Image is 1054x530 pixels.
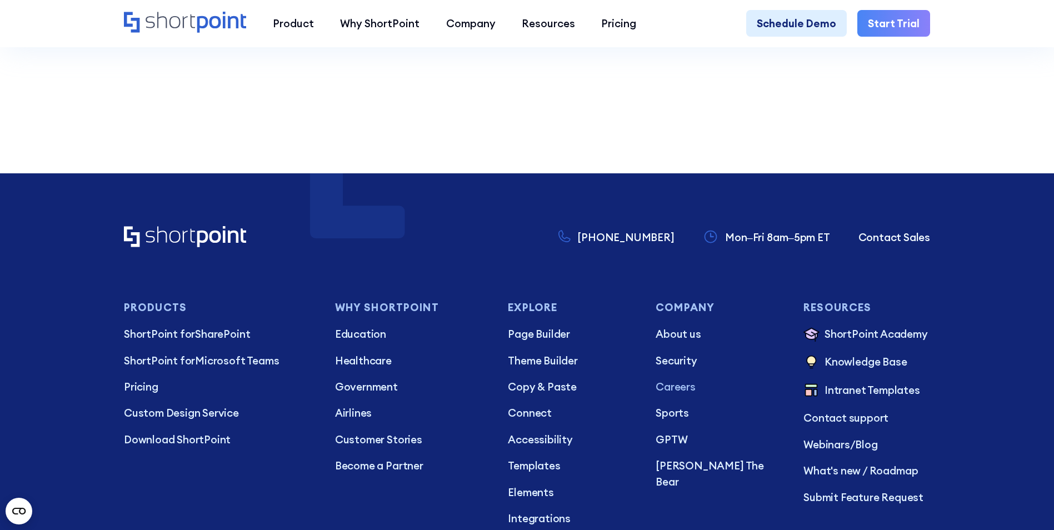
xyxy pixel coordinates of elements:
[6,498,32,524] button: Open CMP widget
[656,405,782,421] a: Sports
[803,326,930,343] a: ShortPoint Academy
[335,302,487,313] h3: Why Shortpoint
[725,229,830,245] p: Mon–Fri 8am–5pm ET
[508,326,635,342] a: Page Builder
[855,438,877,451] a: Blog
[522,16,575,31] div: Resources
[558,229,675,245] a: [PHONE_NUMBER]
[335,379,487,394] a: Government
[446,16,496,31] div: Company
[588,10,650,36] a: Pricing
[803,382,930,399] a: Intranet Templates
[335,326,487,342] a: Education
[335,432,487,447] a: Customer Stories
[259,10,327,36] a: Product
[998,477,1054,530] iframe: Chat Widget
[656,353,782,368] a: Security
[508,353,635,368] a: Theme Builder
[124,327,195,341] span: ShortPoint for
[508,484,635,500] a: Elements
[124,379,314,394] a: Pricing
[335,353,487,368] a: Healthcare
[508,432,635,447] a: Accessibility
[508,379,635,394] a: Copy & Paste
[124,405,314,421] a: Custom Design Service
[508,458,635,473] a: Templates
[825,382,920,399] p: Intranet Templates
[124,12,247,34] a: Home
[327,10,433,36] a: Why ShortPoint
[656,326,782,342] a: About us
[577,229,674,245] p: [PHONE_NUMBER]
[124,353,314,368] a: ShortPoint forMicrosoft Teams
[508,302,635,313] h3: Explore
[124,226,247,249] a: Home
[803,354,930,371] a: Knowledge Base
[656,458,782,489] a: [PERSON_NAME] The Bear
[803,438,850,451] a: Webinars
[746,10,847,36] a: Schedule Demo
[273,16,314,31] div: Product
[124,326,314,342] p: SharePoint
[124,432,314,447] a: Download ShortPoint
[656,432,782,447] a: GPTW
[803,302,930,313] h3: Resources
[803,410,930,426] a: Contact support
[335,458,487,473] a: Become a Partner
[124,353,314,368] p: Microsoft Teams
[508,405,635,421] a: Connect
[857,10,930,36] a: Start Trial
[858,229,931,245] a: Contact Sales
[124,302,314,313] h3: Products
[803,489,930,505] a: Submit Feature Request
[335,405,487,421] a: Airlines
[803,437,930,452] p: /
[124,354,195,367] span: ShortPoint for
[803,463,930,478] a: What's new / Roadmap
[433,10,508,36] a: Company
[656,379,782,394] a: Careers
[124,326,314,342] a: ShortPoint forSharePoint
[508,511,635,526] a: Integrations
[825,326,928,343] p: ShortPoint Academy
[656,302,782,313] h3: Company
[508,10,588,36] a: Resources
[825,354,907,371] p: Knowledge Base
[601,16,636,31] div: Pricing
[340,16,419,31] div: Why ShortPoint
